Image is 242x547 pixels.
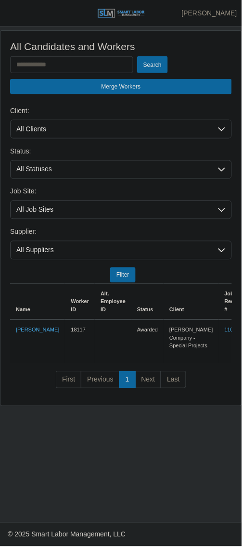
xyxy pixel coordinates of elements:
[164,284,218,320] th: Client
[131,320,164,364] td: awarded
[10,284,65,320] th: Name
[225,327,240,333] a: 11027
[16,327,59,333] a: [PERSON_NAME]
[110,267,136,283] button: Filter
[10,187,36,197] label: Job Site:
[11,201,212,219] span: All Job Sites
[10,227,37,237] label: Supplier:
[10,106,29,116] label: Client:
[137,56,168,73] button: Search
[10,371,232,396] nav: pagination
[10,40,232,52] h4: All Candidates and Workers
[8,531,126,539] span: © 2025 Smart Labor Management, LLC
[65,320,95,364] td: 18117
[11,161,212,178] span: All Statuses
[10,79,232,94] button: Merge Workers
[97,8,145,19] img: SLM Logo
[119,371,136,389] a: 1
[182,8,237,18] a: [PERSON_NAME]
[10,146,31,156] label: Status:
[65,284,95,320] th: Worker ID
[11,120,212,138] span: All Clients
[164,320,218,364] td: [PERSON_NAME] Company - Special Projects
[131,284,164,320] th: Status
[11,242,212,259] span: All Suppliers
[95,284,131,320] th: Alt. Employee ID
